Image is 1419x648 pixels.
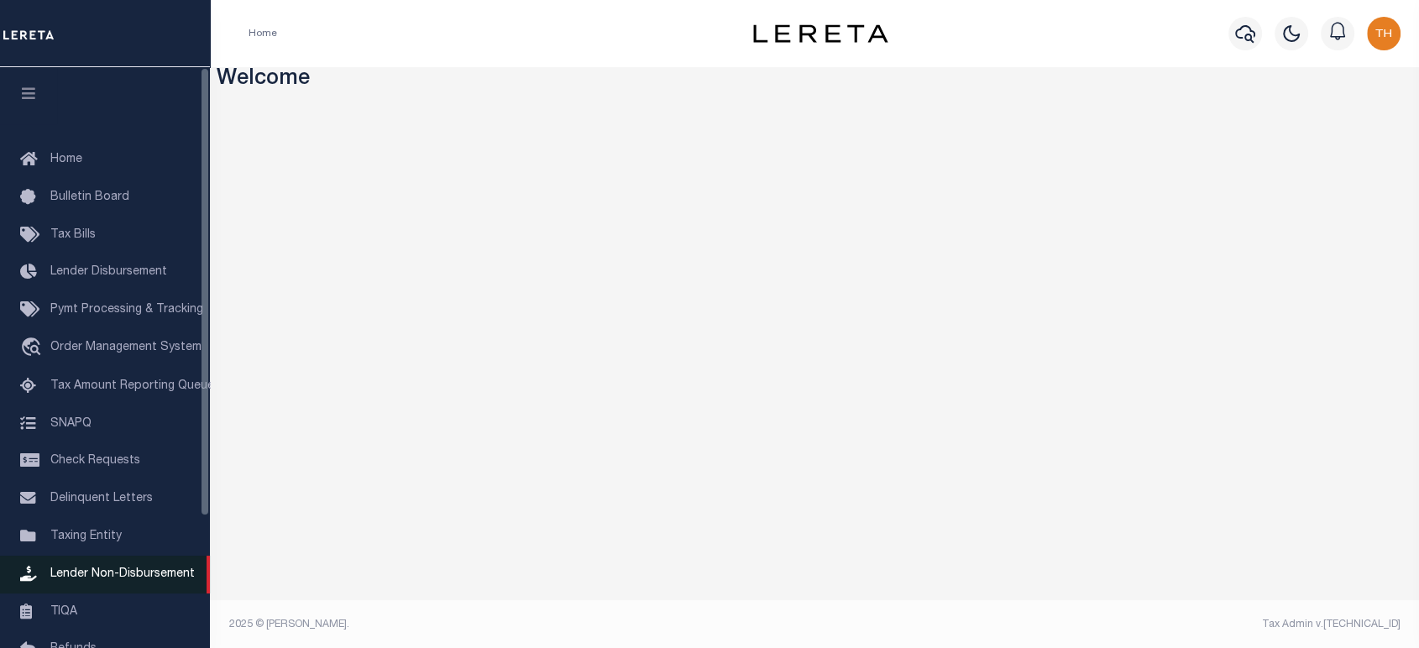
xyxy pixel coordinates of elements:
[217,617,815,632] div: 2025 © [PERSON_NAME].
[50,229,96,241] span: Tax Bills
[50,304,203,316] span: Pymt Processing & Tracking
[50,455,140,467] span: Check Requests
[753,24,888,43] img: logo-dark.svg
[249,26,277,41] li: Home
[20,337,47,359] i: travel_explore
[50,191,129,203] span: Bulletin Board
[50,154,82,165] span: Home
[50,605,77,617] span: TIQA
[50,342,202,353] span: Order Management System
[50,493,153,504] span: Delinquent Letters
[217,67,1413,93] h3: Welcome
[1367,17,1401,50] img: svg+xml;base64,PHN2ZyB4bWxucz0iaHR0cDovL3d3dy53My5vcmcvMjAwMC9zdmciIHBvaW50ZXItZXZlbnRzPSJub25lIi...
[50,417,92,429] span: SNAPQ
[50,568,195,580] span: Lender Non-Disbursement
[50,266,167,278] span: Lender Disbursement
[50,530,122,542] span: Taxing Entity
[50,380,214,392] span: Tax Amount Reporting Queue
[827,617,1401,632] div: Tax Admin v.[TECHNICAL_ID]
